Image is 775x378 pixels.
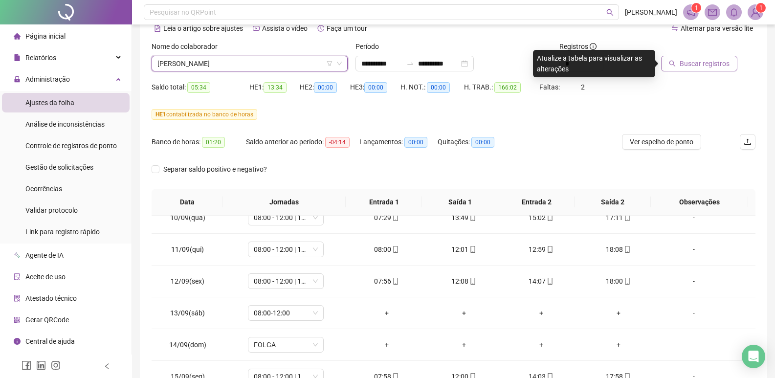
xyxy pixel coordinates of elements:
[510,212,572,223] div: 15:02
[355,41,385,52] label: Período
[681,24,753,32] span: Alternar para versão lite
[546,246,554,253] span: mobile
[51,360,61,370] span: instagram
[659,197,740,207] span: Observações
[253,25,260,32] span: youtube
[588,308,649,318] div: +
[575,189,651,216] th: Saída 2
[36,360,46,370] span: linkedin
[691,3,701,13] sup: 1
[665,212,723,223] div: -
[25,54,56,62] span: Relatórios
[468,278,476,285] span: mobile
[327,24,367,32] span: Faça um tour
[661,56,737,71] button: Buscar registros
[510,244,572,255] div: 12:59
[104,363,111,370] span: left
[498,189,575,216] th: Entrada 2
[169,341,206,349] span: 14/09(dom)
[546,278,554,285] span: mobile
[262,24,308,32] span: Assista o vídeo
[651,189,748,216] th: Observações
[406,60,414,67] span: to
[152,189,223,216] th: Data
[187,82,210,93] span: 05:34
[152,82,249,93] div: Saldo total:
[254,210,318,225] span: 08:00 - 12:00 | 13:00 - 17:00
[25,206,78,214] span: Validar protocolo
[25,337,75,345] span: Central de ajuda
[623,246,631,253] span: mobile
[254,337,318,352] span: FOLGA
[25,316,69,324] span: Gerar QRCode
[464,82,539,93] div: H. TRAB.:
[468,214,476,221] span: mobile
[546,214,554,221] span: mobile
[25,273,66,281] span: Aceite de uso
[622,134,701,150] button: Ver espelho de ponto
[744,138,752,146] span: upload
[152,136,246,148] div: Banco de horas:
[759,4,763,11] span: 1
[588,276,649,287] div: 18:00
[152,109,257,120] span: contabilizada no banco de horas
[14,273,21,280] span: audit
[22,360,31,370] span: facebook
[25,251,64,259] span: Agente de IA
[695,4,698,11] span: 1
[391,214,399,221] span: mobile
[623,214,631,221] span: mobile
[25,163,93,171] span: Gestão de solicitações
[665,339,723,350] div: -
[433,339,495,350] div: +
[254,274,318,289] span: 08:00 - 12:00 | 13:00 - 17:00
[606,9,614,16] span: search
[665,244,723,255] div: -
[356,244,418,255] div: 08:00
[391,278,399,285] span: mobile
[25,75,70,83] span: Administração
[157,56,342,71] span: MATHEUS RIBEIRO PIRES
[14,33,21,40] span: home
[671,25,678,32] span: swap
[254,242,318,257] span: 08:00 - 12:00 | 13:00 - 17:00
[246,136,359,148] div: Saldo anterior ao período:
[590,43,597,50] span: info-circle
[254,306,318,320] span: 08:00-12:00
[494,82,521,93] span: 166:02
[539,83,561,91] span: Faltas:
[438,136,513,148] div: Quitações:
[510,339,572,350] div: +
[364,82,387,93] span: 00:00
[14,76,21,83] span: lock
[25,32,66,40] span: Página inicial
[25,294,77,302] span: Atestado técnico
[588,339,649,350] div: +
[427,82,450,93] span: 00:00
[350,82,400,93] div: HE 3:
[406,60,414,67] span: swap-right
[249,82,300,93] div: HE 1:
[669,60,676,67] span: search
[25,120,105,128] span: Análise de inconsistências
[686,8,695,17] span: notification
[314,82,337,93] span: 00:00
[433,244,495,255] div: 12:01
[588,244,649,255] div: 18:08
[356,308,418,318] div: +
[400,82,464,93] div: H. NOT.:
[25,99,74,107] span: Ajustes da folha
[433,276,495,287] div: 12:08
[422,189,498,216] th: Saída 1
[708,8,717,17] span: mail
[336,61,342,67] span: down
[356,339,418,350] div: +
[665,276,723,287] div: -
[14,338,21,345] span: info-circle
[170,214,205,222] span: 10/09(qua)
[680,58,730,69] span: Buscar registros
[159,164,271,175] span: Separar saldo positivo e negativo?
[346,189,422,216] th: Entrada 1
[171,277,204,285] span: 12/09(sex)
[510,276,572,287] div: 14:07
